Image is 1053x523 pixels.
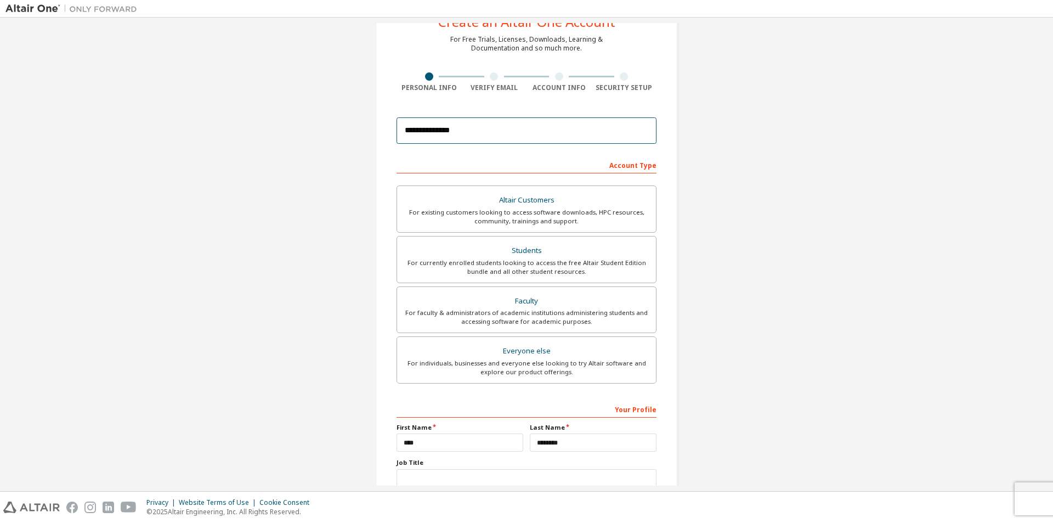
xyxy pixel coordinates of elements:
[5,3,143,14] img: Altair One
[404,258,649,276] div: For currently enrolled students looking to access the free Altair Student Edition bundle and all ...
[404,294,649,309] div: Faculty
[259,498,316,507] div: Cookie Consent
[66,502,78,513] img: facebook.svg
[404,308,649,326] div: For faculty & administrators of academic institutions administering students and accessing softwa...
[438,15,615,29] div: Create an Altair One Account
[397,156,656,173] div: Account Type
[397,423,523,432] label: First Name
[404,193,649,208] div: Altair Customers
[103,502,114,513] img: linkedin.svg
[121,502,137,513] img: youtube.svg
[397,83,462,92] div: Personal Info
[530,423,656,432] label: Last Name
[404,208,649,226] div: For existing customers looking to access software downloads, HPC resources, community, trainings ...
[84,502,96,513] img: instagram.svg
[3,502,60,513] img: altair_logo.svg
[397,458,656,467] label: Job Title
[592,83,657,92] div: Security Setup
[462,83,527,92] div: Verify Email
[179,498,259,507] div: Website Terms of Use
[526,83,592,92] div: Account Info
[397,400,656,418] div: Your Profile
[404,243,649,258] div: Students
[146,507,316,516] p: © 2025 Altair Engineering, Inc. All Rights Reserved.
[404,344,649,359] div: Everyone else
[146,498,179,507] div: Privacy
[450,35,603,53] div: For Free Trials, Licenses, Downloads, Learning & Documentation and so much more.
[404,359,649,376] div: For individuals, businesses and everyone else looking to try Altair software and explore our prod...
